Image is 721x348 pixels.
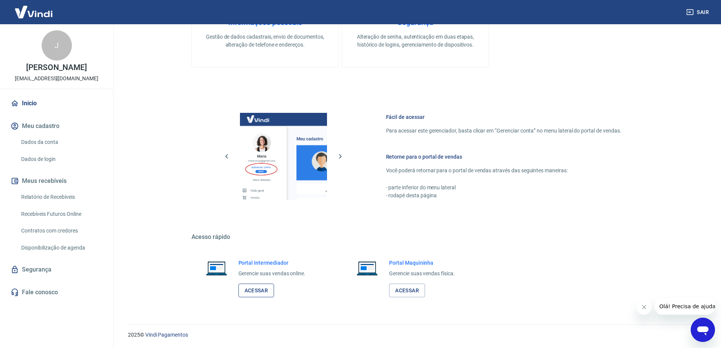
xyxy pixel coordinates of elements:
[26,64,87,72] p: [PERSON_NAME]
[18,223,104,239] a: Contratos com credores
[386,192,621,200] p: - rodapé desta página
[9,173,104,189] button: Meus recebíveis
[9,284,104,301] a: Fale conosco
[9,261,104,278] a: Segurança
[389,270,455,278] p: Gerencie suas vendas física.
[18,134,104,150] a: Dados da conta
[386,167,621,175] p: Você poderá retornar para o portal de vendas através das seguintes maneiras:
[5,5,64,11] span: Olá! Precisa de ajuda?
[18,189,104,205] a: Relatório de Recebíveis
[204,33,326,49] p: Gestão de dados cadastrais, envio de documentos, alteração de telefone e endereços.
[238,284,274,298] a: Acessar
[9,0,58,23] img: Vindi
[9,95,104,112] a: Início
[238,259,306,267] h6: Portal Intermediador
[637,300,652,315] iframe: Fechar mensagem
[15,75,98,83] p: [EMAIL_ADDRESS][DOMAIN_NAME]
[42,30,72,61] div: J
[18,240,104,256] a: Disponibilização de agenda
[240,113,327,200] img: Imagem da dashboard mostrando o botão de gerenciar conta na sidebar no lado esquerdo
[386,153,621,161] h6: Retorne para o portal de vendas
[386,184,621,192] p: - parte inferior do menu lateral
[238,270,306,278] p: Gerencie suas vendas online.
[9,118,104,134] button: Meu cadastro
[354,33,477,49] p: Alteração de senha, autenticação em duas etapas, histórico de logins, gerenciamento de dispositivos.
[192,233,640,241] h5: Acesso rápido
[386,127,621,135] p: Para acessar este gerenciador, basta clicar em “Gerenciar conta” no menu lateral do portal de ven...
[389,284,425,298] a: Acessar
[685,5,712,19] button: Sair
[691,318,715,342] iframe: Botão para abrir a janela de mensagens
[655,298,715,315] iframe: Mensagem da empresa
[201,259,232,277] img: Imagem de um notebook aberto
[145,332,188,338] a: Vindi Pagamentos
[389,259,455,267] h6: Portal Maquininha
[18,151,104,167] a: Dados de login
[128,331,703,339] p: 2025 ©
[351,259,383,277] img: Imagem de um notebook aberto
[386,113,621,121] h6: Fácil de acessar
[18,206,104,222] a: Recebíveis Futuros Online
